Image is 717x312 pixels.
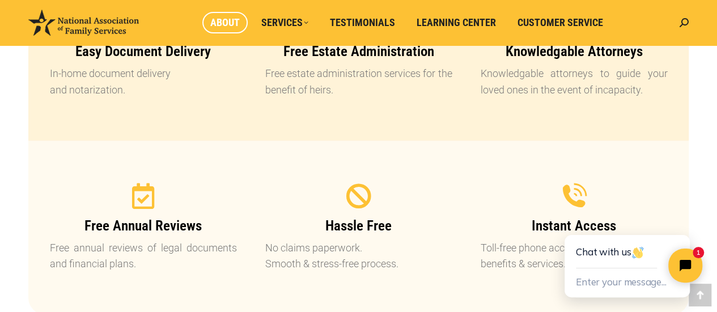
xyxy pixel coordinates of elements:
[50,66,237,99] p: In-home document delivery and notarization.
[330,16,395,29] span: Testimonials
[539,199,717,312] iframe: Tidio Chat
[265,240,452,273] p: No claims paperwork. Smooth & stress-free process.
[283,43,434,59] span: Free Estate Administration
[510,12,611,33] a: Customer Service
[265,66,452,99] p: Free estate administration services for the benefit of heirs.
[50,240,237,273] p: Free annual reviews of legal documents and financial plans.
[480,240,667,273] p: Toll-free phone access for all benefits & services.
[322,12,403,33] a: Testimonials
[202,12,248,33] a: About
[210,16,240,29] span: About
[532,217,616,234] span: Instant Access
[325,217,392,234] span: Hassle Free
[28,10,139,36] img: National Association of Family Services
[261,16,308,29] span: Services
[409,12,504,33] a: Learning Center
[517,16,603,29] span: Customer Service
[417,16,496,29] span: Learning Center
[84,217,202,234] span: Free Annual Reviews
[505,43,642,59] span: Knowledgable Attorneys
[480,66,667,99] p: Knowledgable attorneys to guide your loved ones in the event of incapacity.
[75,43,211,59] span: Easy Document Delivery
